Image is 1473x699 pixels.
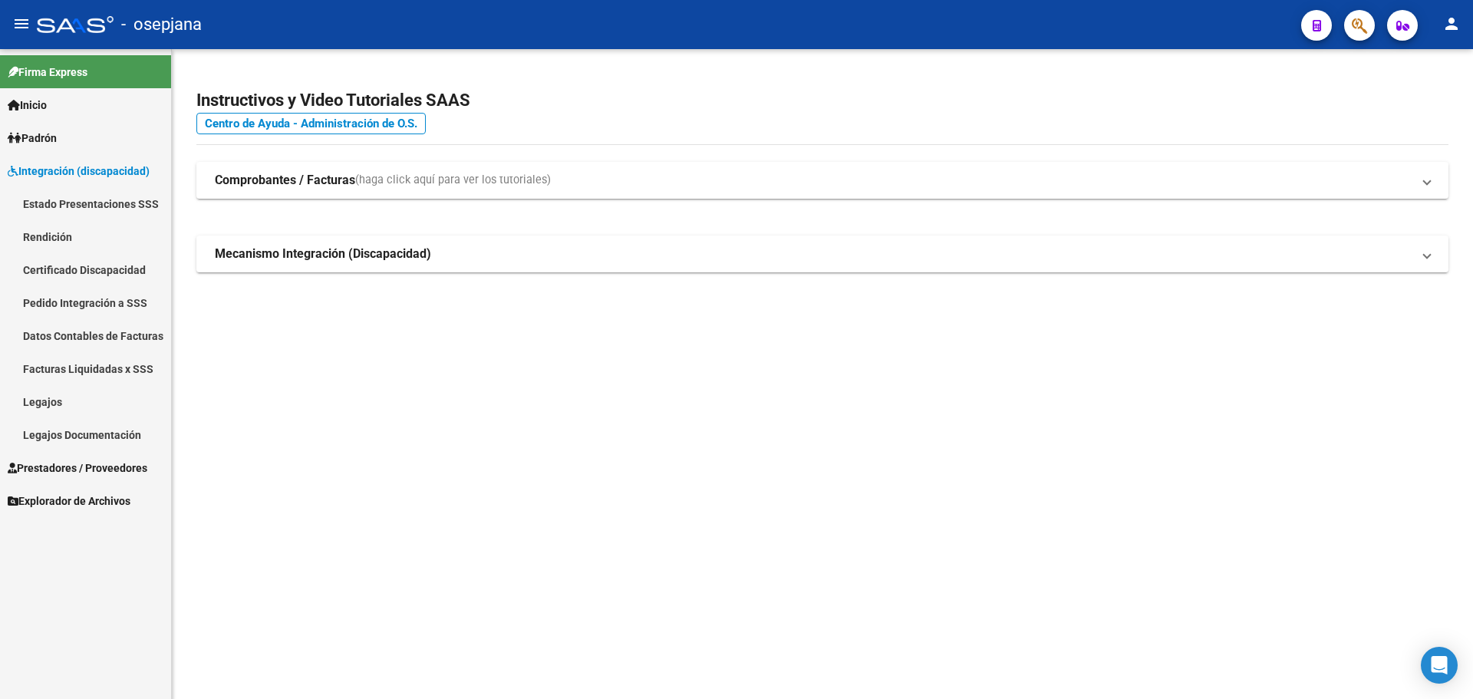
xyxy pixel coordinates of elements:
[196,236,1448,272] mat-expansion-panel-header: Mecanismo Integración (Discapacidad)
[8,97,47,114] span: Inicio
[355,172,551,189] span: (haga click aquí para ver los tutoriales)
[196,162,1448,199] mat-expansion-panel-header: Comprobantes / Facturas(haga click aquí para ver los tutoriales)
[8,130,57,147] span: Padrón
[215,172,355,189] strong: Comprobantes / Facturas
[8,163,150,180] span: Integración (discapacidad)
[196,86,1448,115] h2: Instructivos y Video Tutoriales SAAS
[12,15,31,33] mat-icon: menu
[8,493,130,509] span: Explorador de Archivos
[1421,647,1458,684] div: Open Intercom Messenger
[8,460,147,476] span: Prestadores / Proveedores
[8,64,87,81] span: Firma Express
[215,246,431,262] strong: Mecanismo Integración (Discapacidad)
[121,8,202,41] span: - osepjana
[1442,15,1461,33] mat-icon: person
[196,113,426,134] a: Centro de Ayuda - Administración de O.S.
